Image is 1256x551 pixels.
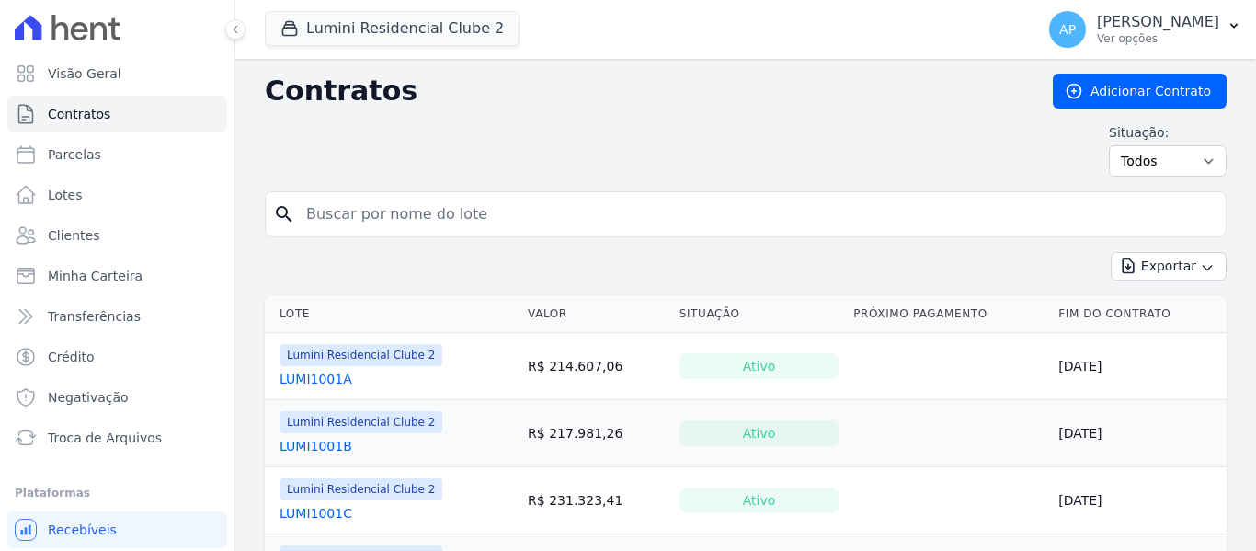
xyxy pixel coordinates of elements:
[1051,400,1227,467] td: [DATE]
[280,411,442,433] span: Lumini Residencial Clube 2
[1053,74,1227,109] a: Adicionar Contrato
[48,388,129,407] span: Negativação
[1109,123,1227,142] label: Situação:
[265,75,1023,108] h2: Contratos
[280,370,352,388] a: LUMI1001A
[7,136,227,173] a: Parcelas
[48,145,101,164] span: Parcelas
[7,217,227,254] a: Clientes
[48,348,95,366] span: Crédito
[7,96,227,132] a: Contratos
[48,521,117,539] span: Recebíveis
[48,186,83,204] span: Lotes
[520,467,672,534] td: R$ 231.323,41
[1034,4,1256,55] button: AP [PERSON_NAME] Ver opções
[280,478,442,500] span: Lumini Residencial Clube 2
[1051,295,1227,333] th: Fim do Contrato
[679,420,839,446] div: Ativo
[7,55,227,92] a: Visão Geral
[1097,13,1219,31] p: [PERSON_NAME]
[265,295,520,333] th: Lote
[280,344,442,366] span: Lumini Residencial Clube 2
[280,437,352,455] a: LUMI1001B
[1059,23,1076,36] span: AP
[672,295,847,333] th: Situação
[1097,31,1219,46] p: Ver opções
[1111,252,1227,281] button: Exportar
[7,511,227,548] a: Recebíveis
[7,419,227,456] a: Troca de Arquivos
[48,267,143,285] span: Minha Carteira
[265,11,520,46] button: Lumini Residencial Clube 2
[846,295,1051,333] th: Próximo Pagamento
[679,353,839,379] div: Ativo
[520,295,672,333] th: Valor
[48,429,162,447] span: Troca de Arquivos
[295,196,1218,233] input: Buscar por nome do lote
[679,488,839,513] div: Ativo
[7,339,227,375] a: Crédito
[520,400,672,467] td: R$ 217.981,26
[520,333,672,400] td: R$ 214.607,06
[1051,333,1227,400] td: [DATE]
[48,307,141,326] span: Transferências
[280,504,352,522] a: LUMI1001C
[7,177,227,213] a: Lotes
[273,203,295,225] i: search
[15,482,220,504] div: Plataformas
[48,105,110,123] span: Contratos
[1051,467,1227,534] td: [DATE]
[48,64,121,83] span: Visão Geral
[7,298,227,335] a: Transferências
[7,379,227,416] a: Negativação
[7,258,227,294] a: Minha Carteira
[48,226,99,245] span: Clientes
